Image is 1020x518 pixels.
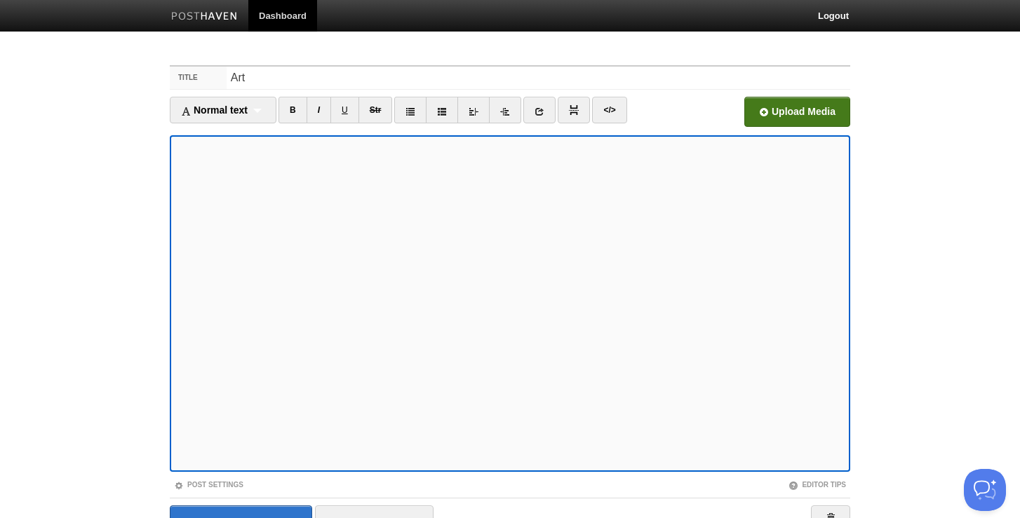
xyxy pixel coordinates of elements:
label: Title [170,67,227,89]
a: Editor Tips [789,481,846,489]
a: Post Settings [174,481,243,489]
a: </> [592,97,626,123]
a: B [279,97,307,123]
span: Normal text [181,104,248,116]
img: Posthaven-bar [171,12,238,22]
a: I [307,97,331,123]
iframe: Help Scout Beacon - Open [964,469,1006,511]
del: Str [370,105,382,115]
img: pagebreak-icon.png [569,105,579,115]
a: U [330,97,359,123]
a: Str [358,97,393,123]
